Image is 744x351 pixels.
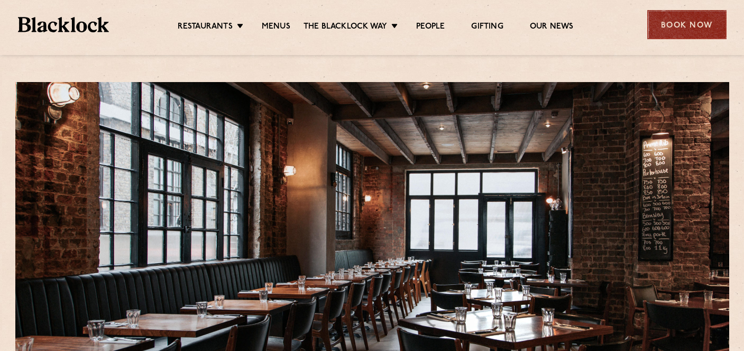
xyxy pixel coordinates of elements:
[304,22,387,33] a: The Blacklock Way
[471,22,503,33] a: Gifting
[530,22,574,33] a: Our News
[178,22,233,33] a: Restaurants
[18,17,109,32] img: BL_Textured_Logo-footer-cropped.svg
[262,22,290,33] a: Menus
[416,22,445,33] a: People
[647,10,727,39] div: Book Now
